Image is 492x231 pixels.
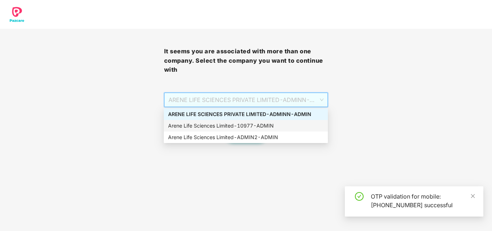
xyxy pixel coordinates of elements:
span: close [470,194,475,199]
div: OTP validation for mobile: [PHONE_NUMBER] successful [371,192,475,209]
span: ARENE LIFE SCIENCES PRIVATE LIMITED - ADMINN - ADMIN [168,93,324,107]
div: ARENE LIFE SCIENCES PRIVATE LIMITED - ADMINN - ADMIN [168,110,324,118]
div: Arene Life Sciences Limited - ADMIN2 - ADMIN [168,133,324,141]
div: Arene Life Sciences Limited - 10977 - ADMIN [168,122,324,130]
span: check-circle [355,192,364,201]
h3: It seems you are associated with more than one company. Select the company you want to continue with [164,47,328,75]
